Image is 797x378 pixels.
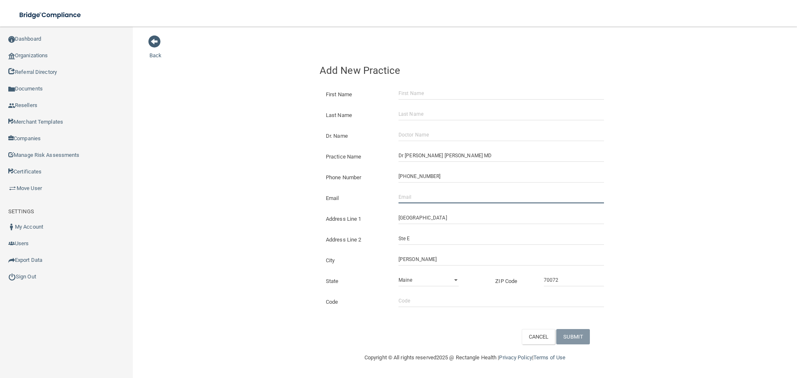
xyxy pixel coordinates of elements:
[398,253,604,266] input: City
[320,193,392,203] label: Email
[149,42,161,59] a: Back
[398,295,604,307] input: Code
[398,108,604,120] input: Last Name
[8,273,16,280] img: ic_power_dark.7ecde6b1.png
[398,232,604,245] input: Address Line 2
[489,276,538,286] label: ZIP Code
[313,344,616,371] div: Copyright © All rights reserved 2025 @ Rectangle Health | |
[8,240,15,247] img: icon-users.e205127d.png
[8,224,15,230] img: ic_user_dark.df1a06c3.png
[556,329,590,344] button: SUBMIT
[320,90,392,100] label: First Name
[533,354,565,361] a: Terms of Use
[320,152,392,162] label: Practice Name
[8,53,15,59] img: organization-icon.f8decf85.png
[12,7,89,24] img: bridge_compliance_login_screen.278c3ca4.svg
[8,86,15,93] img: icon-documents.8dae5593.png
[8,102,15,109] img: ic_reseller.de258add.png
[398,87,604,100] input: First Name
[8,207,34,217] label: SETTINGS
[398,191,604,203] input: Email
[320,235,392,245] label: Address Line 2
[320,214,392,224] label: Address Line 1
[398,212,604,224] input: Address Line 1
[320,131,392,141] label: Dr. Name
[320,256,392,266] label: City
[544,274,604,286] input: _____
[320,276,392,286] label: State
[398,149,604,162] input: Practice Name
[8,36,15,43] img: ic_dashboard_dark.d01f4a41.png
[320,173,392,183] label: Phone Number
[398,170,604,183] input: (___) ___-____
[8,257,15,263] img: icon-export.b9366987.png
[398,129,604,141] input: Doctor Name
[320,297,392,307] label: Code
[499,354,532,361] a: Privacy Policy
[522,329,555,344] button: CANCEL
[320,65,610,76] h4: Add New Practice
[8,184,17,193] img: briefcase.64adab9b.png
[320,110,392,120] label: Last Name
